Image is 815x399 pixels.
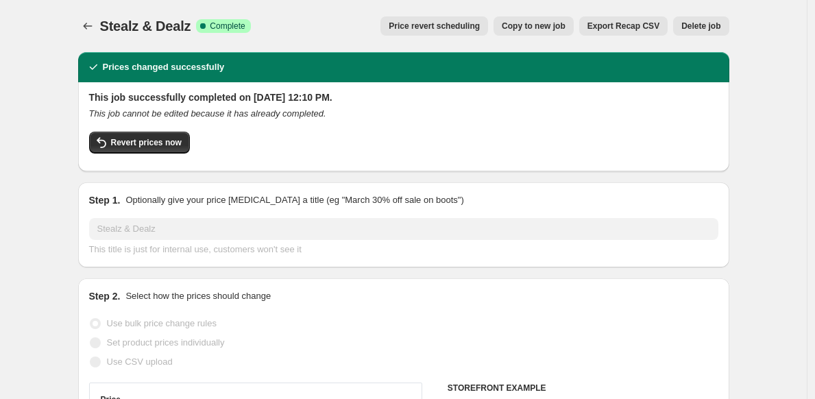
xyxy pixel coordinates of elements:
p: Optionally give your price [MEDICAL_DATA] a title (eg "March 30% off sale on boots") [125,193,463,207]
button: Price revert scheduling [380,16,488,36]
span: Revert prices now [111,137,182,148]
button: Copy to new job [494,16,574,36]
span: Copy to new job [502,21,565,32]
h2: Step 2. [89,289,121,303]
span: Use CSV upload [107,356,173,367]
button: Price change jobs [78,16,97,36]
h6: STOREFRONT EXAMPLE [448,383,718,394]
button: Revert prices now [89,132,190,154]
h2: Prices changed successfully [103,60,225,74]
h2: Step 1. [89,193,121,207]
i: This job cannot be edited because it has already completed. [89,108,326,119]
span: Delete job [681,21,720,32]
button: Export Recap CSV [579,16,668,36]
span: Use bulk price change rules [107,318,217,328]
input: 30% off holiday sale [89,218,718,240]
span: Export Recap CSV [587,21,659,32]
h2: This job successfully completed on [DATE] 12:10 PM. [89,90,718,104]
span: This title is just for internal use, customers won't see it [89,244,302,254]
span: Set product prices individually [107,337,225,348]
p: Select how the prices should change [125,289,271,303]
span: Complete [210,21,245,32]
button: Delete job [673,16,729,36]
span: Price revert scheduling [389,21,480,32]
span: Stealz & Dealz [100,19,191,34]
